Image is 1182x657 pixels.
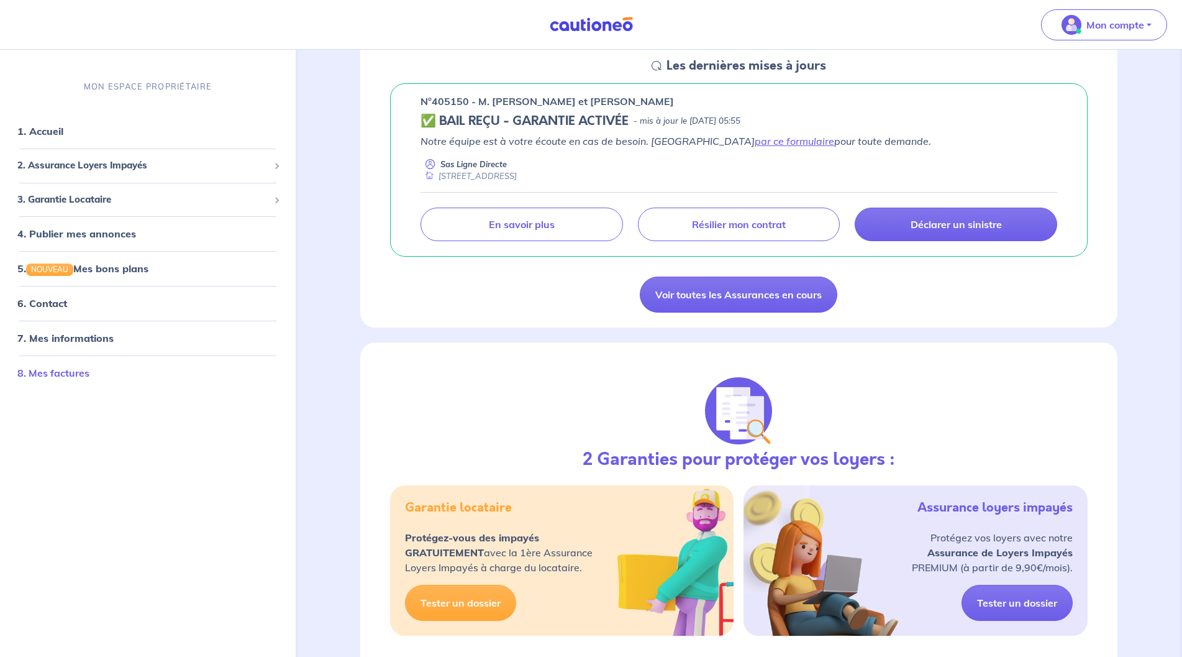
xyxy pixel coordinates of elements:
strong: Assurance de Loyers Impayés [927,546,1073,559]
h5: Garantie locataire [405,500,512,515]
a: Déclarer un sinistre [855,208,1057,241]
div: [STREET_ADDRESS] [421,170,517,182]
a: Voir toutes les Assurances en cours [640,277,837,313]
button: illu_account_valid_menu.svgMon compte [1041,9,1167,40]
p: - mis à jour le [DATE] 05:55 [634,115,740,127]
p: Déclarer un sinistre [911,218,1002,231]
a: Tester un dossier [405,585,516,621]
div: 3. Garantie Locataire [5,187,291,211]
p: Sas Ligne Directe [440,159,507,170]
a: 7. Mes informations [17,332,114,344]
h5: Assurance loyers impayés [917,500,1073,515]
p: Protégez vos loyers avec notre PREMIUM (à partir de 9,90€/mois). [912,530,1073,575]
div: 8. Mes factures [5,361,291,385]
h3: 2 Garanties pour protéger vos loyers : [583,449,895,471]
span: 2. Assurance Loyers Impayés [17,159,269,173]
h5: Les dernières mises à jours [666,58,826,73]
a: Résilier mon contrat [638,208,840,241]
p: avec la 1ère Assurance Loyers Impayés à charge du locataire. [405,530,593,575]
p: n°405150 - M. [PERSON_NAME] et [PERSON_NAME] [421,94,674,109]
p: Résilier mon contrat [692,218,786,231]
div: state: CONTRACT-VALIDATED, Context: ,MAYBE-CERTIFICATE,,LESSOR-DOCUMENTS,IS-ODEALIM [421,114,1057,129]
a: Tester un dossier [962,585,1073,621]
div: 7. Mes informations [5,326,291,351]
img: Cautioneo [545,17,638,32]
img: justif-loupe [705,377,772,444]
div: 4. Publier mes annonces [5,221,291,246]
a: 6. Contact [17,297,67,310]
div: 1. Accueil [5,119,291,144]
a: En savoir plus [421,208,623,241]
a: 4. Publier mes annonces [17,227,136,240]
a: 5.NOUVEAUMes bons plans [17,262,148,275]
p: Notre équipe est à votre écoute en cas de besoin. [GEOGRAPHIC_DATA] pour toute demande. [421,134,1057,149]
a: par ce formulaire [755,135,834,147]
div: 6. Contact [5,291,291,316]
p: En savoir plus [489,218,555,231]
h5: ✅ BAIL REÇU - GARANTIE ACTIVÉE [421,114,629,129]
p: Mon compte [1086,17,1144,32]
a: 8. Mes factures [17,367,89,379]
p: MON ESPACE PROPRIÉTAIRE [84,81,212,93]
span: 3. Garantie Locataire [17,192,269,206]
div: 2. Assurance Loyers Impayés [5,154,291,178]
img: illu_account_valid_menu.svg [1062,15,1081,35]
a: 1. Accueil [17,125,63,137]
div: 5.NOUVEAUMes bons plans [5,256,291,281]
strong: Protégez-vous des impayés GRATUITEMENT [405,531,539,559]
